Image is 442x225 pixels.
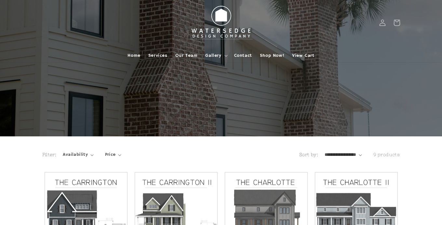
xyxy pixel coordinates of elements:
span: View Cart [292,53,314,58]
h2: Filter: [42,151,57,158]
span: 9 products [373,152,400,157]
span: Home [127,53,140,58]
a: Services [144,49,171,62]
span: Availability [63,151,88,158]
summary: Gallery [201,49,230,62]
span: Price [105,151,116,158]
summary: Price [105,151,122,158]
span: Services [148,53,167,58]
a: Shop Now! [256,49,288,62]
a: Contact [230,49,256,62]
span: Shop Now! [260,53,284,58]
summary: Availability (0 selected) [63,151,93,158]
label: Sort by: [299,152,318,157]
a: View Cart [288,49,318,62]
span: Gallery [205,53,221,58]
span: Contact [234,53,252,58]
img: Watersedge Design Co [185,3,257,43]
a: Home [124,49,144,62]
span: Our Team [175,53,198,58]
a: Our Team [171,49,202,62]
